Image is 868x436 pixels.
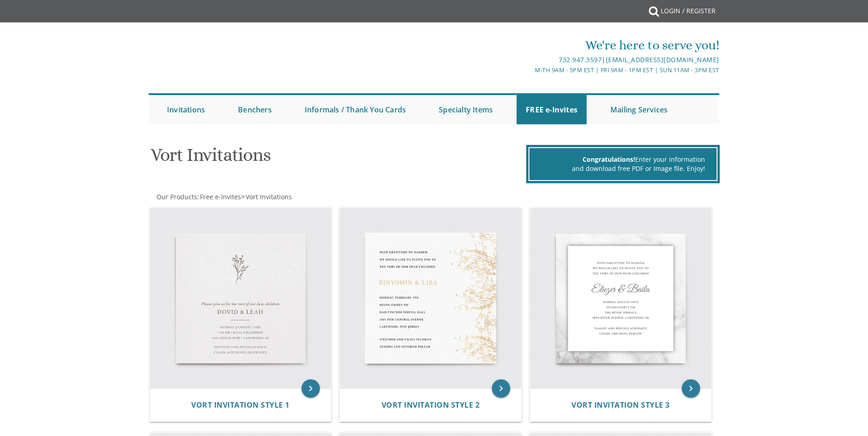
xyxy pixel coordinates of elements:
[296,95,415,124] a: Informals / Thank You Cards
[340,36,719,54] div: We're here to serve you!
[241,192,292,201] span: >
[571,401,670,409] a: Vort Invitation Style 3
[151,145,524,172] h1: Vort Invitations
[191,400,290,410] span: Vort Invitation Style 1
[302,379,320,398] a: keyboard_arrow_right
[150,208,331,389] img: Vort Invitation Style 1
[517,95,587,124] a: FREE e-Invites
[199,192,241,201] a: Free e-Invites
[682,379,700,398] a: keyboard_arrow_right
[430,95,502,124] a: Specialty Items
[541,164,705,173] div: and download free PDF or Image file. Enjoy!
[530,208,712,389] img: Vort Invitation Style 3
[582,155,635,164] span: Congratulations!
[606,55,719,64] a: [EMAIL_ADDRESS][DOMAIN_NAME]
[382,401,480,409] a: Vort Invitation Style 2
[191,401,290,409] a: Vort Invitation Style 1
[340,54,719,65] div: |
[229,95,281,124] a: Benchers
[340,65,719,75] div: M-Th 9am - 5pm EST | Fri 9am - 1pm EST | Sun 11am - 3pm EST
[382,400,480,410] span: Vort Invitation Style 2
[200,192,241,201] span: Free e-Invites
[492,379,510,398] a: keyboard_arrow_right
[541,155,705,164] div: Enter your information
[571,400,670,410] span: Vort Invitation Style 3
[149,192,434,202] div: :
[156,192,197,201] a: Our Products
[601,95,677,124] a: Mailing Services
[340,208,521,389] img: Vort Invitation Style 2
[245,192,292,201] a: Vort Invitations
[246,192,292,201] span: Vort Invitations
[158,95,214,124] a: Invitations
[559,55,602,64] a: 732.947.3597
